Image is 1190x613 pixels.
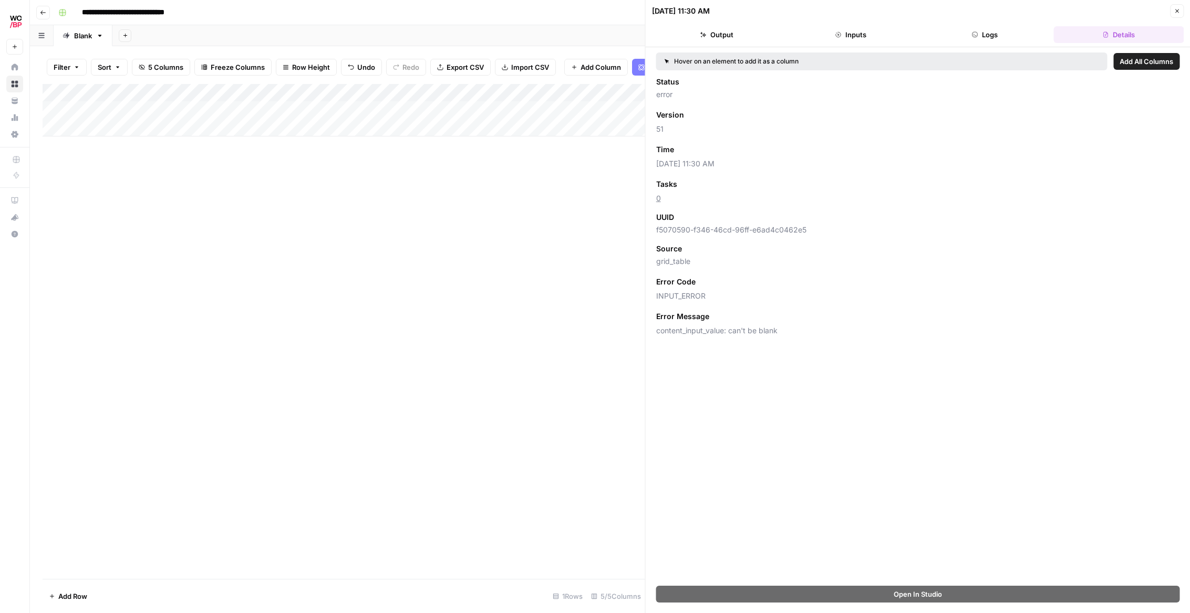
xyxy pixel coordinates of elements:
button: Inputs [786,26,916,43]
div: 5/5 Columns [587,588,645,605]
button: Import CSV [495,59,556,76]
span: Freeze Columns [211,62,265,72]
span: error [656,89,1180,100]
span: UUID [656,212,674,223]
button: Sort [91,59,128,76]
img: Wilson Cooke Logo [6,12,25,31]
button: Redo [386,59,426,76]
span: Redo [402,62,419,72]
span: f5070590-f346-46cd-96ff-e6ad4c0462e5 [656,225,1180,235]
a: Home [6,59,23,76]
span: [DATE] 11:30 AM [656,158,1180,169]
span: Open In Studio [894,589,942,599]
button: Row Height [276,59,337,76]
a: AirOps Academy [6,192,23,209]
span: 5 Columns [148,62,183,72]
span: Import CSV [511,62,549,72]
button: Undo [341,59,382,76]
button: Workspace: Wilson Cooke [6,8,23,35]
a: 0 [656,194,661,203]
span: Source [656,244,682,254]
span: Error Message [656,311,709,322]
button: Help + Support [6,226,23,242]
span: INPUT_ERROR [656,291,1180,301]
span: Version [656,110,684,120]
button: What's new? [6,209,23,226]
span: Filter [54,62,70,72]
a: Your Data [6,92,23,109]
button: Freeze Columns [194,59,272,76]
span: Row Height [292,62,330,72]
a: Blank [54,25,112,46]
div: What's new? [7,209,23,225]
button: 5 Columns [132,59,190,76]
span: grid_table [656,256,1180,267]
span: Add Column [581,62,621,72]
button: Details [1054,26,1184,43]
a: Usage [6,109,23,126]
button: Add Column [564,59,628,76]
button: Add Row [43,588,94,605]
span: Export CSV [447,62,484,72]
button: Add All Columns [1113,53,1179,70]
span: Undo [357,62,375,72]
div: Blank [74,30,92,41]
a: Browse [6,76,23,92]
button: Export CSV [430,59,491,76]
span: Add Row [58,591,87,601]
span: Sort [98,62,111,72]
button: Output [652,26,782,43]
span: Add All Columns [1120,56,1173,67]
a: Settings [6,126,23,143]
span: Tasks [656,179,677,189]
span: content_input_value: can't be blank [656,325,1180,336]
span: Status [656,77,679,87]
span: Time [656,144,674,155]
span: 51 [656,124,1180,134]
div: Hover on an element to add it as a column [665,57,949,66]
button: Logs [920,26,1050,43]
button: Filter [47,59,87,76]
div: 1 Rows [549,588,587,605]
button: Open In Studio [656,586,1180,603]
div: [DATE] 11:30 AM [652,6,710,16]
span: Error Code [656,277,696,287]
